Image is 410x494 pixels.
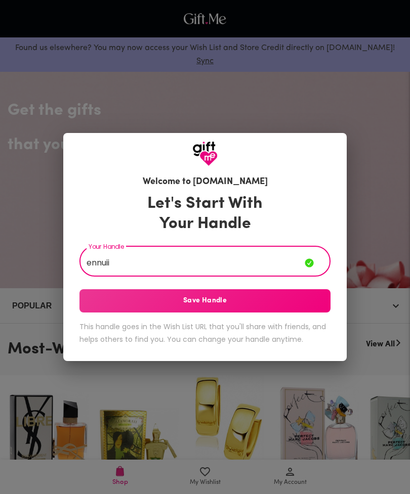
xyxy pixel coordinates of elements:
[135,194,275,234] h3: Let's Start With Your Handle
[79,289,331,312] button: Save Handle
[79,321,331,345] h6: This handle goes in the Wish List URL that you'll share with friends, and helps others to find yo...
[79,248,305,277] input: Your Handle
[143,175,268,189] h6: Welcome to [DOMAIN_NAME]
[192,141,218,166] img: GiftMe Logo
[79,295,331,306] span: Save Handle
